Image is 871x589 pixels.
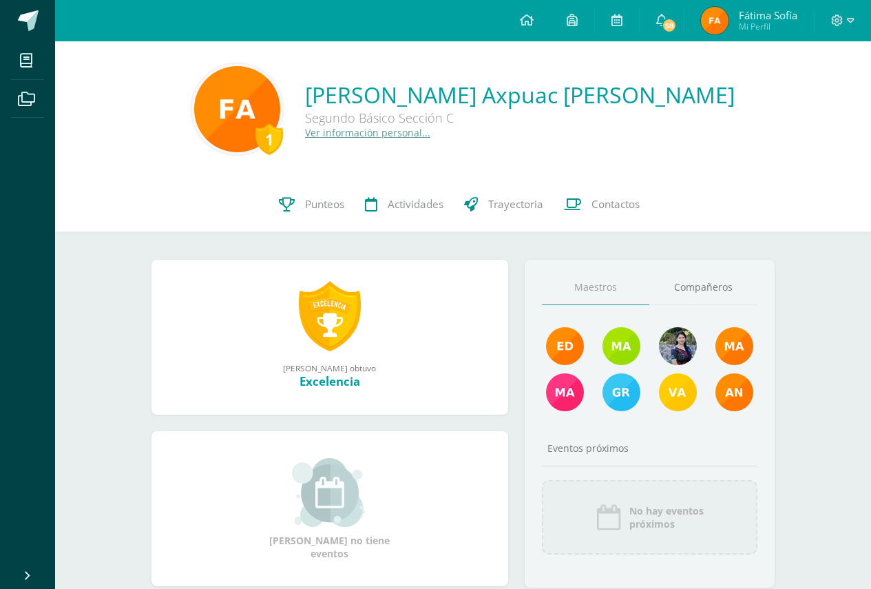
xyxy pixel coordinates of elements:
[602,373,640,411] img: b7ce7144501556953be3fc0a459761b8.png
[649,270,757,305] a: Compañeros
[602,327,640,365] img: 22c2db1d82643ebbb612248ac4ca281d.png
[165,373,494,389] div: Excelencia
[488,197,543,211] span: Trayectoria
[261,458,399,560] div: [PERSON_NAME] no tiene eventos
[591,197,640,211] span: Contactos
[165,362,494,373] div: [PERSON_NAME] obtuvo
[546,373,584,411] img: 7766054b1332a6085c7723d22614d631.png
[454,177,554,232] a: Trayectoria
[305,197,344,211] span: Punteos
[194,66,280,152] img: 26e8c2da79cb6b290d9063e8b902b0c0.png
[595,504,622,531] img: event_icon.png
[542,442,757,455] div: Eventos próximos
[388,197,443,211] span: Actividades
[305,126,430,139] a: Ver información personal...
[701,7,728,34] img: 861c8fdd13e0e32a9fb08a23fcb59eaf.png
[629,504,704,530] span: No hay eventos próximos
[355,177,454,232] a: Actividades
[715,373,753,411] img: a348d660b2b29c2c864a8732de45c20a.png
[542,270,650,305] a: Maestros
[305,80,735,110] a: [PERSON_NAME] Axpuac [PERSON_NAME]
[715,327,753,365] img: 560278503d4ca08c21e9c7cd40ba0529.png
[659,327,697,365] img: 9b17679b4520195df407efdfd7b84603.png
[659,373,697,411] img: cd5e356245587434922763be3243eb79.png
[739,21,797,32] span: Mi Perfil
[292,458,367,527] img: event_small.png
[554,177,650,232] a: Contactos
[269,177,355,232] a: Punteos
[739,8,797,22] span: Fátima Sofía
[255,123,283,155] div: 1
[546,327,584,365] img: f40e456500941b1b33f0807dd74ea5cf.png
[305,110,718,126] div: Segundo Básico Sección C
[662,18,677,33] span: 58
